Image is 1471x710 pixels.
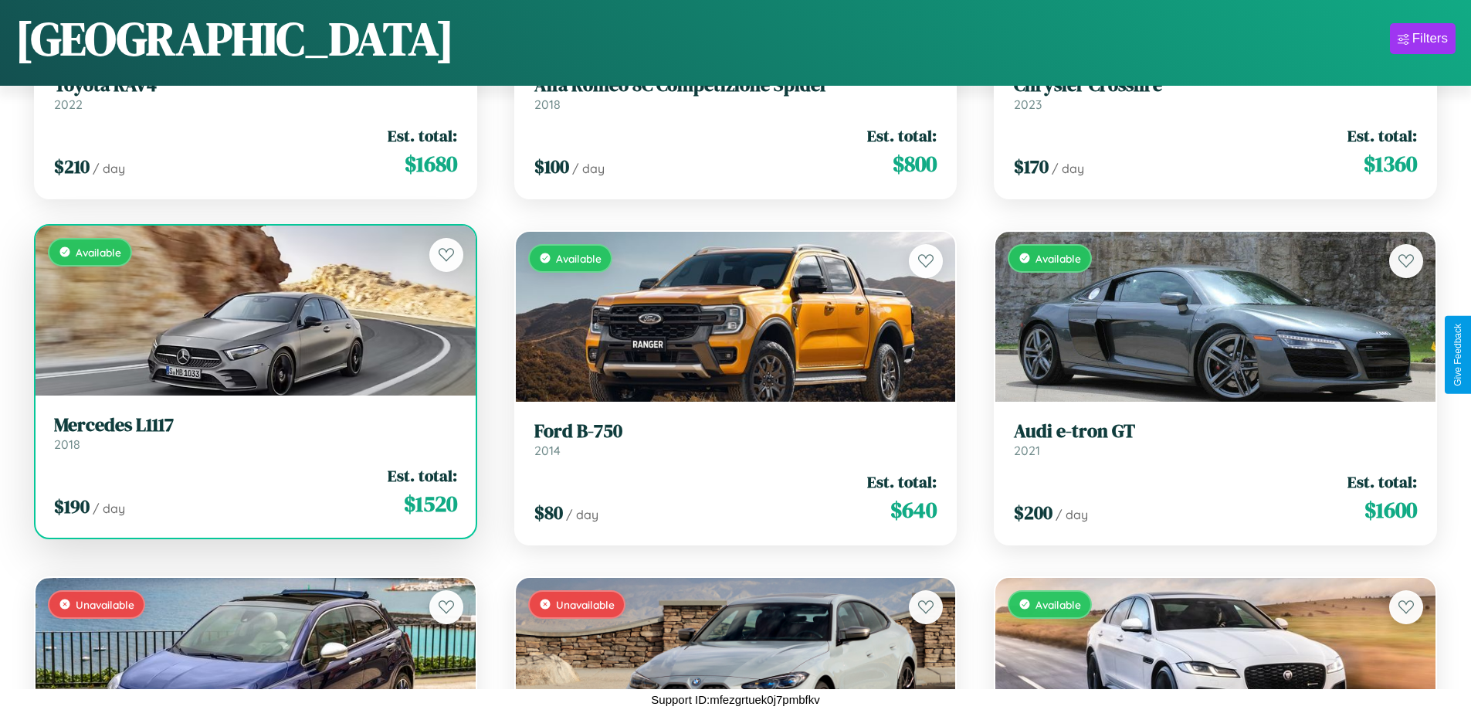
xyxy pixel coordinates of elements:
a: Ford B-7502014 [534,420,937,458]
span: / day [93,161,125,176]
span: / day [1052,161,1084,176]
span: Est. total: [867,471,937,493]
span: $ 170 [1014,154,1049,179]
span: $ 1600 [1364,494,1417,525]
p: Support ID: mfezgrtuek0j7pmbfkv [651,689,819,710]
span: Unavailable [556,598,615,611]
h3: Chrysler Crossfire [1014,74,1417,97]
div: Filters [1412,31,1448,46]
span: 2022 [54,97,83,112]
span: $ 210 [54,154,90,179]
span: / day [566,507,598,522]
span: $ 1360 [1364,148,1417,179]
span: $ 1520 [404,488,457,519]
span: $ 1680 [405,148,457,179]
span: Est. total: [867,124,937,147]
span: 2018 [54,437,80,452]
span: $ 190 [54,494,90,519]
h3: Audi e-tron GT [1014,420,1417,443]
span: $ 640 [890,494,937,525]
span: $ 200 [1014,500,1052,525]
h3: Mercedes L1117 [54,414,457,437]
a: Toyota RAV42022 [54,74,457,112]
span: Available [1035,252,1081,265]
span: Est. total: [1347,471,1417,493]
span: $ 100 [534,154,569,179]
span: 2018 [534,97,561,112]
div: Give Feedback [1452,324,1463,386]
span: Unavailable [76,598,134,611]
span: / day [93,501,125,516]
h3: Toyota RAV4 [54,74,457,97]
span: Available [76,246,121,259]
h3: Ford B-750 [534,420,937,443]
h3: Alfa Romeo 8C Competizione Spider [534,74,937,97]
span: Available [556,252,602,265]
span: 2021 [1014,443,1040,458]
span: / day [1056,507,1088,522]
span: Est. total: [1347,124,1417,147]
a: Mercedes L11172018 [54,414,457,452]
span: Est. total: [388,464,457,487]
a: Audi e-tron GT2021 [1014,420,1417,458]
button: Filters [1390,23,1456,54]
span: Available [1035,598,1081,611]
span: Est. total: [388,124,457,147]
span: $ 800 [893,148,937,179]
span: $ 80 [534,500,563,525]
span: 2023 [1014,97,1042,112]
a: Alfa Romeo 8C Competizione Spider2018 [534,74,937,112]
a: Chrysler Crossfire2023 [1014,74,1417,112]
span: / day [572,161,605,176]
span: 2014 [534,443,561,458]
h1: [GEOGRAPHIC_DATA] [15,7,454,70]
